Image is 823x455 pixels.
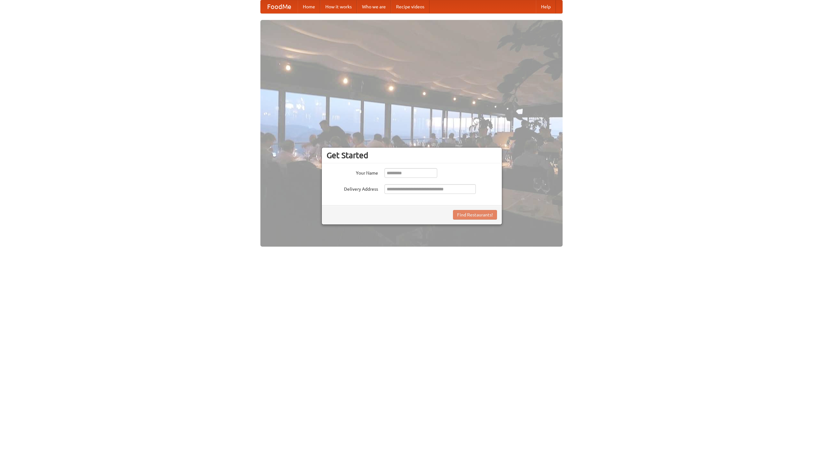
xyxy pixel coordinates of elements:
button: Find Restaurants! [453,210,497,220]
a: Who we are [357,0,391,13]
label: Delivery Address [327,184,378,192]
a: FoodMe [261,0,298,13]
h3: Get Started [327,150,497,160]
a: Recipe videos [391,0,430,13]
a: How it works [320,0,357,13]
label: Your Name [327,168,378,176]
a: Home [298,0,320,13]
a: Help [536,0,556,13]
